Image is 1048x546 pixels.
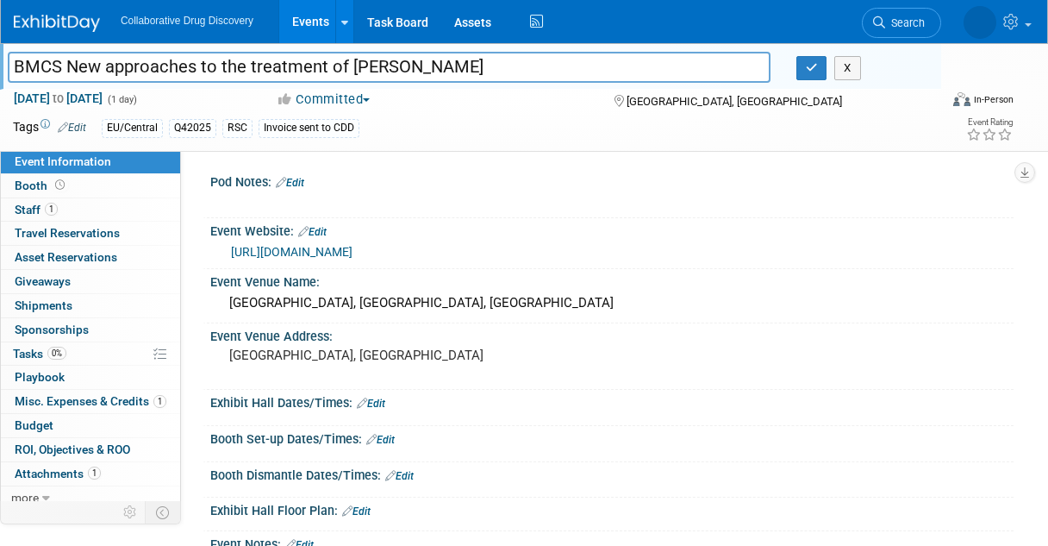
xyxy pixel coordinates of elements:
div: Booth Dismantle Dates/Times: [210,462,1014,485]
span: [GEOGRAPHIC_DATA], [GEOGRAPHIC_DATA] [627,95,842,108]
a: more [1,486,180,510]
div: EU/Central [102,119,163,137]
a: Edit [58,122,86,134]
span: 1 [153,395,166,408]
div: In-Person [973,93,1014,106]
pre: [GEOGRAPHIC_DATA], [GEOGRAPHIC_DATA] [229,348,526,363]
a: Edit [342,505,371,518]
span: Playbook [15,370,65,384]
div: Q42025 [169,119,216,137]
div: [GEOGRAPHIC_DATA], [GEOGRAPHIC_DATA], [GEOGRAPHIC_DATA] [223,290,1001,317]
div: Event Venue Name: [210,269,1014,291]
a: Staff1 [1,198,180,222]
span: Collaborative Drug Discovery [121,15,253,27]
span: ROI, Objectives & ROO [15,442,130,456]
button: X [834,56,861,80]
a: Tasks0% [1,342,180,366]
td: Toggle Event Tabs [146,501,181,524]
a: Giveaways [1,270,180,293]
span: Travel Reservations [15,226,120,240]
img: ExhibitDay [14,15,100,32]
a: Travel Reservations [1,222,180,245]
span: Sponsorships [15,323,89,336]
span: [DATE] [DATE] [13,91,103,106]
div: Event Format [869,90,1014,116]
div: Event Rating [966,118,1013,127]
div: Booth Set-up Dates/Times: [210,426,1014,449]
div: Event Venue Address: [210,323,1014,345]
a: [URL][DOMAIN_NAME] [231,245,352,259]
a: Shipments [1,294,180,317]
span: to [50,91,66,105]
span: Booth [15,179,68,192]
span: (1 day) [106,94,137,105]
div: RSC [222,119,253,137]
div: Event Website: [210,218,1014,241]
div: Exhibit Hall Floor Plan: [210,498,1014,520]
span: Search [885,16,925,29]
a: Asset Reservations [1,246,180,269]
td: Personalize Event Tab Strip [115,501,146,524]
span: Staff [15,203,58,217]
button: Committed [270,91,377,109]
span: Giveaways [15,274,71,288]
span: Event Information [15,154,111,168]
div: Pod Notes: [210,169,1014,191]
span: Misc. Expenses & Credits [15,394,166,408]
a: Attachments1 [1,462,180,486]
span: 0% [47,347,66,360]
a: Edit [357,398,385,410]
span: 1 [45,203,58,216]
a: Booth [1,174,180,198]
span: Attachments [15,467,101,480]
span: Booth not reserved yet [52,179,68,191]
span: more [11,491,39,505]
td: Tags [13,118,86,138]
a: Edit [385,470,414,482]
a: Edit [276,177,304,189]
a: ROI, Objectives & ROO [1,438,180,461]
a: Budget [1,414,180,437]
div: Exhibit Hall Dates/Times: [210,390,1014,412]
span: 1 [88,467,101,480]
span: Budget [15,418,53,432]
span: Tasks [13,347,66,361]
a: Misc. Expenses & Credits1 [1,390,180,413]
a: Edit [366,434,395,446]
span: Shipments [15,298,72,312]
a: Search [862,8,941,38]
a: Playbook [1,366,180,389]
div: Invoice sent to CDD [259,119,359,137]
span: Asset Reservations [15,250,117,264]
img: Format-Inperson.png [953,92,970,106]
img: Amanda Briggs [964,6,996,39]
a: Edit [298,226,327,238]
a: Sponsorships [1,318,180,342]
a: Event Information [1,150,180,173]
